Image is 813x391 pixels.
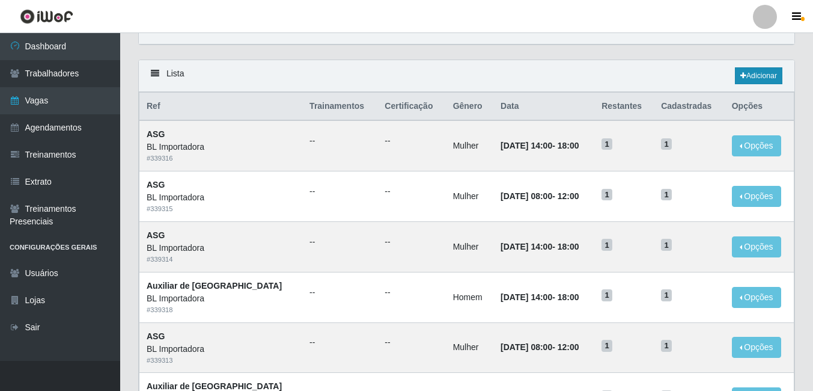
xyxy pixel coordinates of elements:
time: 18:00 [558,242,579,251]
button: Opções [732,236,781,257]
div: BL Importadora [147,343,295,356]
strong: ASG [147,331,165,341]
ul: -- [385,286,438,299]
strong: - [501,342,579,352]
div: # 339314 [147,254,295,265]
span: 1 [601,189,612,201]
strong: ASG [147,129,165,139]
strong: Auxiliar de [GEOGRAPHIC_DATA] [147,381,282,391]
th: Opções [725,93,794,121]
th: Trainamentos [302,93,377,121]
span: 1 [661,289,672,301]
time: [DATE] 08:00 [501,191,552,201]
span: 1 [661,189,672,201]
strong: - [501,292,579,302]
ul: -- [385,185,438,198]
time: [DATE] 14:00 [501,242,552,251]
div: # 339316 [147,153,295,164]
td: Mulher [446,171,493,222]
button: Opções [732,186,781,207]
span: 1 [661,340,672,352]
div: # 339315 [147,204,295,214]
ul: -- [309,286,370,299]
strong: - [501,141,579,150]
th: Certificação [377,93,445,121]
th: Cadastradas [654,93,725,121]
span: 1 [601,289,612,301]
time: 12:00 [558,191,579,201]
div: BL Importadora [147,191,295,204]
time: 18:00 [558,292,579,302]
div: BL Importadora [147,292,295,305]
strong: ASG [147,230,165,240]
button: Opções [732,337,781,358]
span: 1 [661,239,672,251]
td: Mulher [446,322,493,373]
th: Restantes [594,93,654,121]
th: Data [493,93,594,121]
div: # 339313 [147,356,295,366]
time: [DATE] 14:00 [501,292,552,302]
time: [DATE] 08:00 [501,342,552,352]
span: 1 [601,239,612,251]
strong: Auxiliar de [GEOGRAPHIC_DATA] [147,281,282,291]
ul: -- [309,336,370,349]
strong: - [501,242,579,251]
ul: -- [309,135,370,147]
td: Mulher [446,221,493,272]
td: Homem [446,272,493,322]
span: 1 [601,340,612,352]
th: Ref [139,93,303,121]
div: BL Importadora [147,141,295,153]
div: Lista [139,60,794,92]
strong: - [501,191,579,201]
img: CoreUI Logo [20,9,73,24]
time: 12:00 [558,342,579,352]
a: Adicionar [735,67,782,84]
time: 18:00 [558,141,579,150]
div: # 339318 [147,305,295,315]
span: 1 [661,138,672,150]
td: Mulher [446,120,493,171]
th: Gênero [446,93,493,121]
span: 1 [601,138,612,150]
button: Opções [732,287,781,308]
time: [DATE] 14:00 [501,141,552,150]
ul: -- [385,135,438,147]
ul: -- [309,185,370,198]
button: Opções [732,135,781,156]
div: BL Importadora [147,242,295,254]
ul: -- [309,236,370,248]
ul: -- [385,236,438,248]
ul: -- [385,336,438,349]
strong: ASG [147,180,165,189]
